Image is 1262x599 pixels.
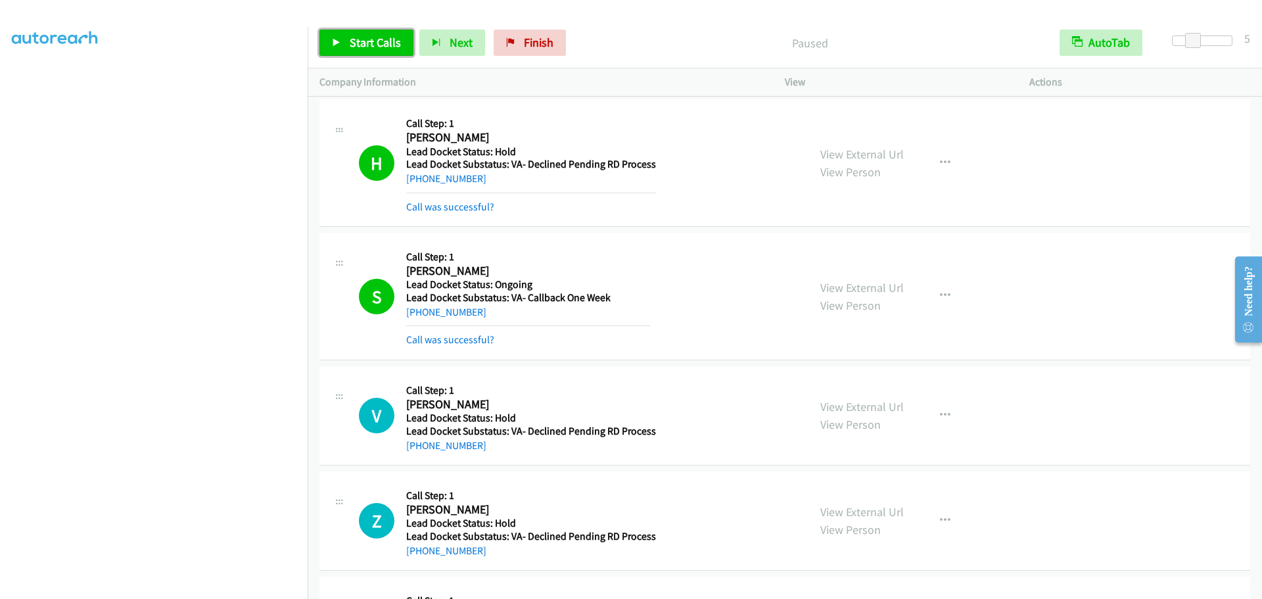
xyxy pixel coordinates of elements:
[359,145,394,181] h1: H
[406,158,656,171] h5: Lead Docket Substatus: VA- Declined Pending RD Process
[785,74,1006,90] p: View
[406,333,494,346] a: Call was successful?
[820,504,904,519] a: View External Url
[1224,247,1262,352] iframe: Resource Center
[419,30,485,56] button: Next
[1244,30,1250,47] div: 5
[406,117,656,130] h5: Call Step: 1
[1029,74,1250,90] p: Actions
[406,412,656,425] h5: Lead Docket Status: Hold
[406,489,656,502] h5: Call Step: 1
[406,130,650,145] h2: [PERSON_NAME]
[584,34,1036,52] p: Paused
[820,399,904,414] a: View External Url
[319,74,761,90] p: Company Information
[820,417,881,432] a: View Person
[406,502,656,517] h2: [PERSON_NAME]
[406,278,650,291] h5: Lead Docket Status: Ongoing
[406,439,486,452] a: [PHONE_NUMBER]
[359,398,394,433] h1: V
[1060,30,1142,56] button: AutoTab
[406,145,656,158] h5: Lead Docket Status: Hold
[524,35,553,50] span: Finish
[820,298,881,313] a: View Person
[406,517,656,530] h5: Lead Docket Status: Hold
[359,503,394,539] div: The call is yet to be attempted
[406,397,650,412] h2: [PERSON_NAME]
[406,201,494,213] a: Call was successful?
[406,384,656,397] h5: Call Step: 1
[406,530,656,543] h5: Lead Docket Substatus: VA- Declined Pending RD Process
[406,544,486,557] a: [PHONE_NUMBER]
[406,425,656,438] h5: Lead Docket Substatus: VA- Declined Pending RD Process
[820,164,881,180] a: View Person
[359,279,394,314] h1: S
[359,398,394,433] div: The call is yet to be attempted
[406,172,486,185] a: [PHONE_NUMBER]
[406,291,650,304] h5: Lead Docket Substatus: VA- Callback One Week
[406,306,486,318] a: [PHONE_NUMBER]
[820,280,904,295] a: View External Url
[494,30,566,56] a: Finish
[359,503,394,539] h1: Z
[406,264,650,279] h2: [PERSON_NAME]
[406,251,650,264] h5: Call Step: 1
[820,147,904,162] a: View External Url
[319,30,413,56] a: Start Calls
[450,35,473,50] span: Next
[820,522,881,537] a: View Person
[350,35,401,50] span: Start Calls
